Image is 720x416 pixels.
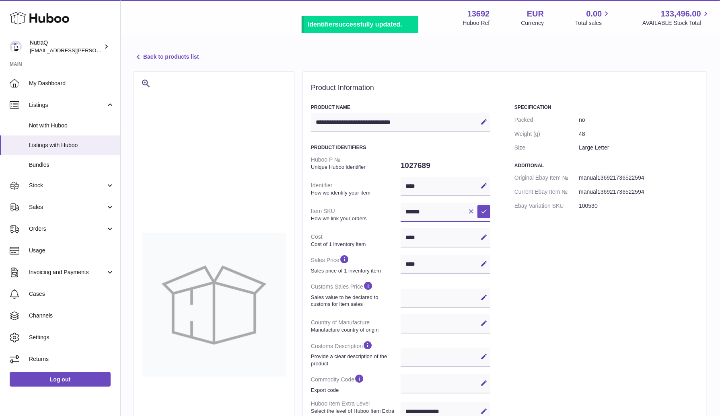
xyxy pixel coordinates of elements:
dt: Weight (g) [514,127,579,141]
div: Currency [521,19,544,27]
strong: Cost of 1 inventory item [311,241,399,248]
span: Not with Huboo [29,122,114,129]
dt: Huboo P № [311,153,401,174]
strong: Sales price of 1 inventory item [311,267,399,275]
strong: Provide a clear description of the product [311,353,399,367]
img: no-photo-large.jpg [142,233,286,377]
span: Channels [29,312,114,320]
dd: 1027689 [401,157,490,174]
dt: Ebay Variation SKU [514,199,579,213]
img: odd.nordahl@nutraq.com [10,41,22,53]
h3: Product Name [311,104,490,111]
strong: Manufacture country of origin [311,326,399,334]
dt: Identifier [311,178,401,199]
div: NutraQ [30,39,102,54]
span: Returns [29,355,114,363]
dt: Original Ebay Item № [514,171,579,185]
a: Back to products list [134,52,199,62]
dt: Customs Sales Price [311,277,401,311]
span: Bundles [29,161,114,169]
dt: Current Ebay Item № [514,185,579,199]
span: Sales [29,203,106,211]
span: Orders [29,225,106,233]
span: Stock [29,182,106,189]
h3: Specification [514,104,699,111]
strong: EUR [527,8,544,19]
b: Identifier [308,21,335,28]
span: [EMAIL_ADDRESS][PERSON_NAME][DOMAIN_NAME] [30,47,161,53]
a: 0.00 Total sales [575,8,611,27]
dd: 48 [579,127,699,141]
dt: Size [514,141,579,155]
strong: Unique Huboo identifier [311,164,399,171]
span: AVAILABLE Stock Total [642,19,710,27]
dd: 100530 [579,199,699,213]
span: Cases [29,290,114,298]
span: 133,496.00 [661,8,701,19]
div: Huboo Ref [463,19,490,27]
span: Invoicing and Payments [29,268,106,276]
strong: Export code [311,387,399,394]
dd: manual136921736522594 [579,171,699,185]
span: Listings [29,101,106,109]
dd: manual136921736522594 [579,185,699,199]
strong: How we identify your item [311,189,399,197]
dt: Sales Price [311,251,401,277]
dt: Country of Manufacture [311,316,401,336]
dt: Cost [311,230,401,251]
dt: Item SKU [311,204,401,225]
span: Total sales [575,19,611,27]
span: Settings [29,334,114,341]
dt: Customs Description [311,337,401,370]
span: Listings with Huboo [29,141,114,149]
a: Log out [10,372,111,387]
a: 133,496.00 AVAILABLE Stock Total [642,8,710,27]
div: successfully updated. [308,20,414,29]
strong: 13692 [467,8,490,19]
span: Usage [29,247,114,254]
span: 0.00 [586,8,602,19]
strong: How we link your orders [311,215,399,222]
span: My Dashboard [29,80,114,87]
strong: Sales value to be declared to customs for item sales [311,294,399,308]
dt: Commodity Code [311,370,401,397]
dd: no [579,113,699,127]
h3: Product Identifiers [311,144,490,151]
dd: Large Letter [579,141,699,155]
dt: Packed [514,113,579,127]
h2: Product Information [311,84,699,92]
h3: Additional [514,162,699,169]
